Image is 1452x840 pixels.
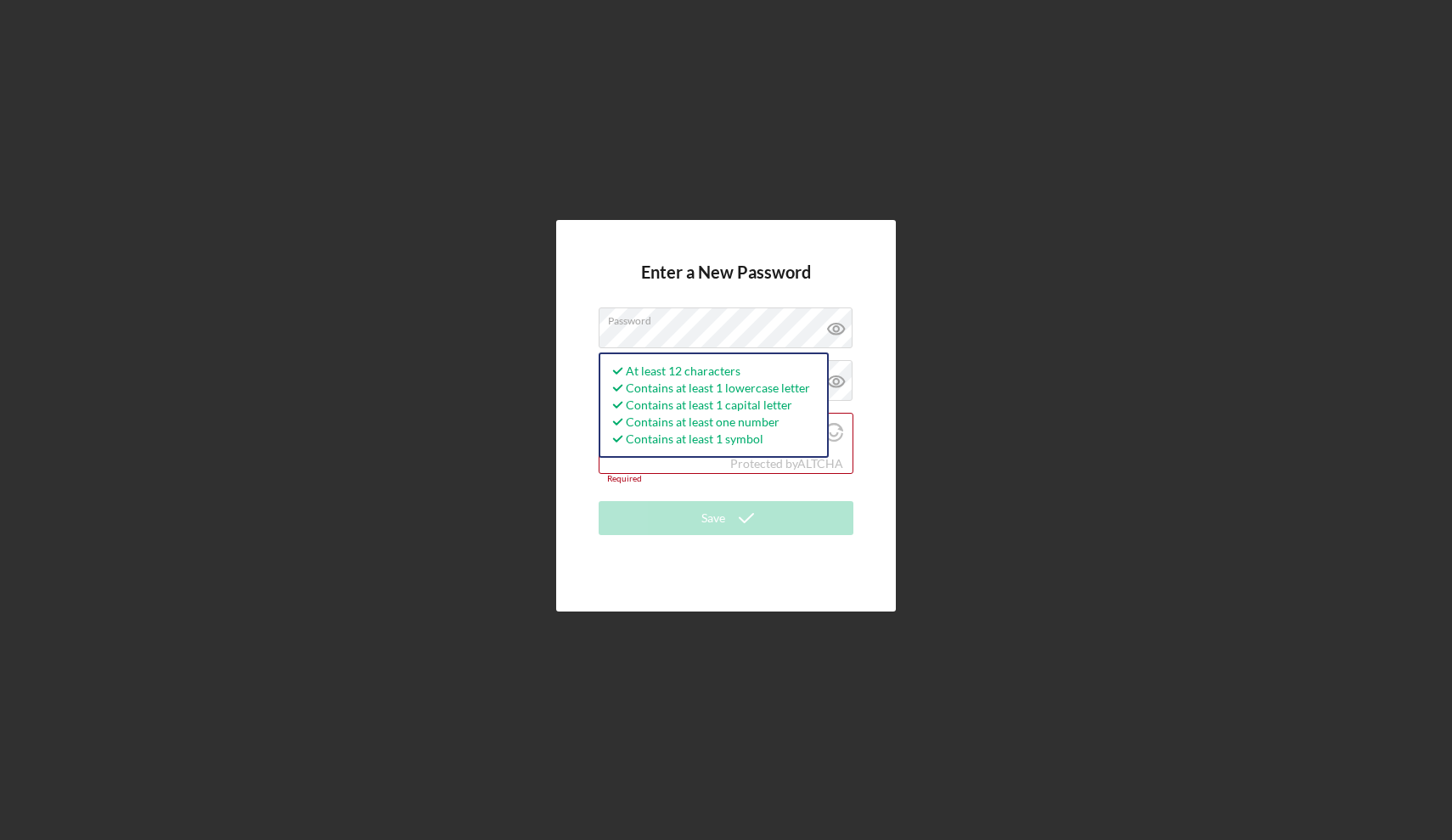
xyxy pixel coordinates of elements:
h4: Enter a New Password [641,262,811,307]
div: Contains at least one number [609,414,810,431]
label: Password [608,308,853,327]
div: Contains at least 1 symbol [609,431,810,448]
div: Contains at least 1 lowercase letter [609,380,810,397]
a: Visit Altcha.org [824,430,843,444]
div: At least 12 characters [609,363,810,380]
div: Required [599,474,853,484]
div: Protected by [730,457,843,471]
div: Contains at least 1 capital letter [609,397,810,414]
button: Save [599,501,853,535]
div: Save [701,501,725,535]
a: Visit Altcha.org [797,456,843,471]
